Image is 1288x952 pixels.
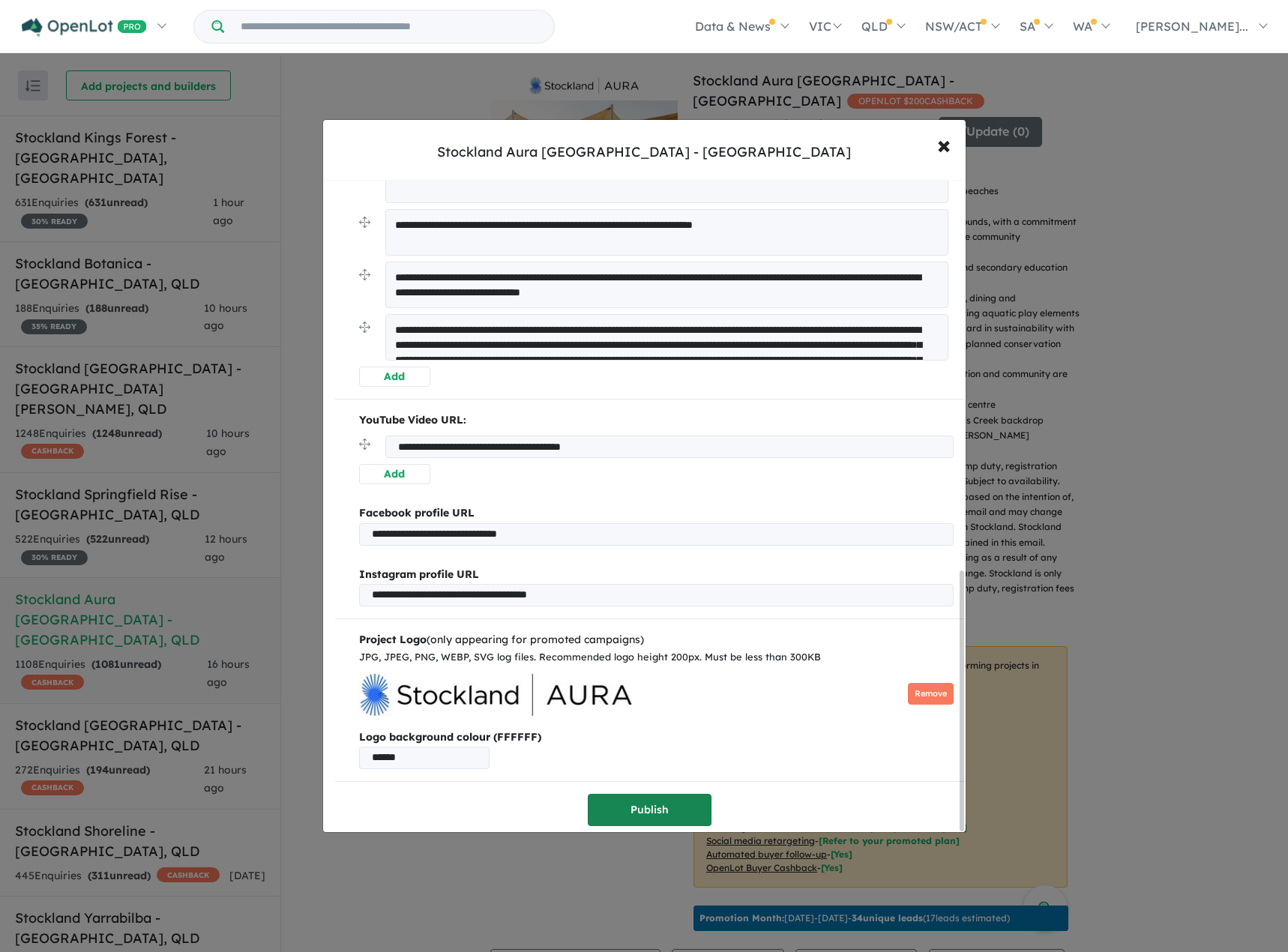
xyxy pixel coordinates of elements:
[359,269,370,280] img: drag.svg
[359,217,370,228] img: drag.svg
[227,10,551,43] input: Try estate name, suburb, builder or developer
[359,412,954,430] p: YouTube Video URL:
[359,649,954,666] div: JPG, JPEG, PNG, WEBP, SVG log files. Recommended logo height 200px. Must be less than 300KB
[359,567,479,581] b: Instagram profile URL
[359,367,430,387] button: Add
[359,633,427,646] b: Project Logo
[359,506,475,519] b: Facebook profile URL
[359,631,954,649] div: (only appearing for promoted campaigns)
[359,672,633,717] img: Stockland%20Aura%20in%20Sunshine%20Coast%20-%20Baringa%20Logo_0.jpg
[359,464,430,484] button: Add
[359,729,954,747] b: Logo background colour (FFFFFF)
[908,683,954,705] button: Remove
[1136,19,1248,34] span: [PERSON_NAME]...
[437,142,851,162] div: Stockland Aura [GEOGRAPHIC_DATA] - [GEOGRAPHIC_DATA]
[937,128,951,160] span: ×
[588,794,711,826] button: Publish
[359,439,370,450] img: drag.svg
[359,322,370,333] img: drag.svg
[22,18,147,37] img: Openlot PRO Logo White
